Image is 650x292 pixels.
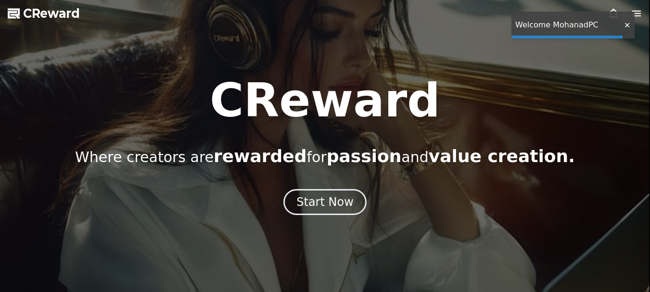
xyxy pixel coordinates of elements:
[8,6,80,21] a: CReward
[283,189,367,215] button: Start Now
[75,147,575,166] p: Where creators are for and
[283,199,367,208] a: Start Now
[214,146,306,166] span: rewarded
[327,146,402,166] span: passion
[429,146,575,166] span: value creation.
[296,194,354,210] div: Start Now
[210,77,440,124] h1: CReward
[23,6,80,21] span: CReward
